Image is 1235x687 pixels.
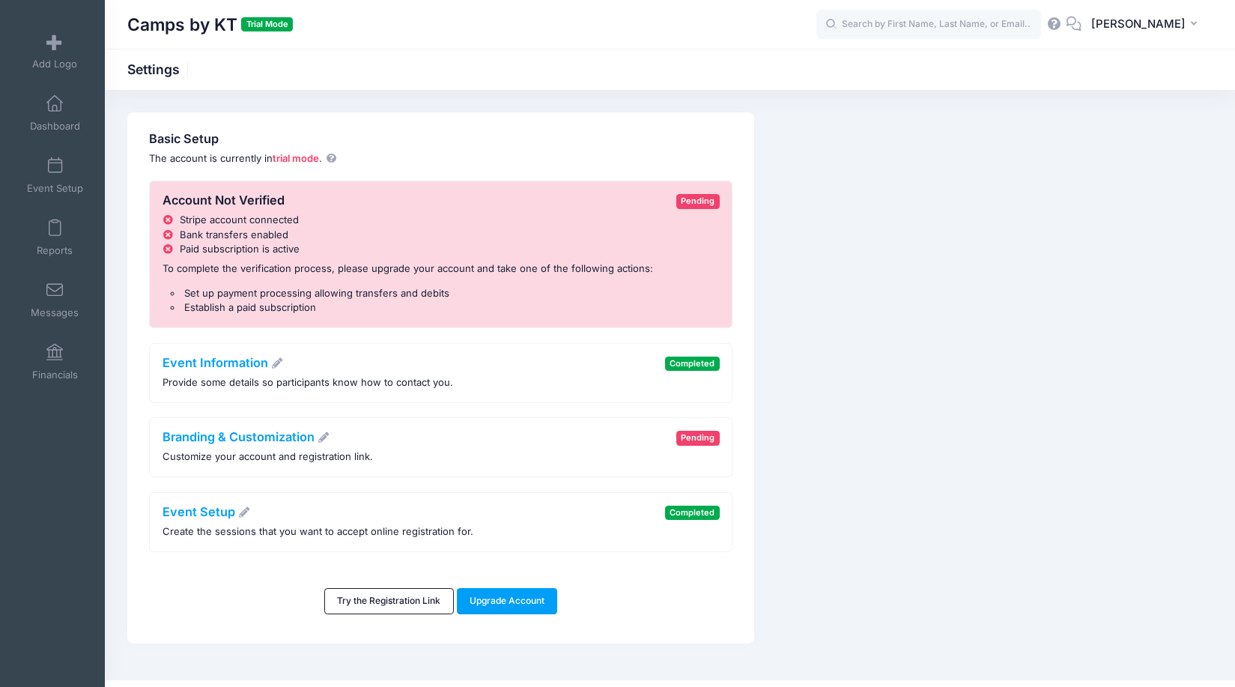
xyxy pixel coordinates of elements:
span: Establish a paid subscription [184,301,316,313]
a: Event Setup [163,504,251,519]
a: Try the Registration Link [324,588,454,614]
span: Dashboard [30,120,80,133]
span: Reports [37,244,73,257]
span: Paid subscription is active [180,243,300,255]
h4: Basic Setup [149,132,732,147]
span: Messages [31,306,79,319]
span: [PERSON_NAME] [1091,16,1186,32]
span: Bank transfers enabled [180,229,288,240]
span: Add Logo [32,58,77,70]
p: Create the sessions that you want to accept online registration for. [163,524,473,539]
a: Branding & Customization [163,429,330,444]
a: Event Setup [19,149,91,202]
a: Reports [19,211,91,264]
a: Messages [19,273,91,326]
span: Financials [32,369,78,381]
button: [PERSON_NAME] [1081,7,1213,42]
a: Event Information [163,355,284,370]
span: Set up payment processing allowing transfers and debits [184,287,449,299]
span: Event Setup [27,182,83,195]
a: Financials [19,336,91,388]
span: Pending [676,194,720,208]
span: Pending [676,431,720,445]
a: Dashboard [19,87,91,139]
a: Upgrade Account [457,588,558,614]
span: Completed [665,357,720,371]
input: Search by First Name, Last Name, or Email... [816,10,1041,40]
h1: Camps by KT [127,7,293,42]
span: Stripe account connected [180,214,299,226]
p: To complete the verification process, please upgrade your account and take one of the following a... [163,261,653,276]
p: The account is currently in . [149,151,732,166]
a: Add Logo [19,25,91,77]
span: Completed [665,506,720,520]
h4: Account Not Verified [163,193,653,208]
h1: Settings [127,61,192,77]
strong: trial mode [273,152,319,164]
p: Provide some details so participants know how to contact you. [163,375,453,390]
p: Customize your account and registration link. [163,450,373,464]
span: Trial Mode [241,17,293,31]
